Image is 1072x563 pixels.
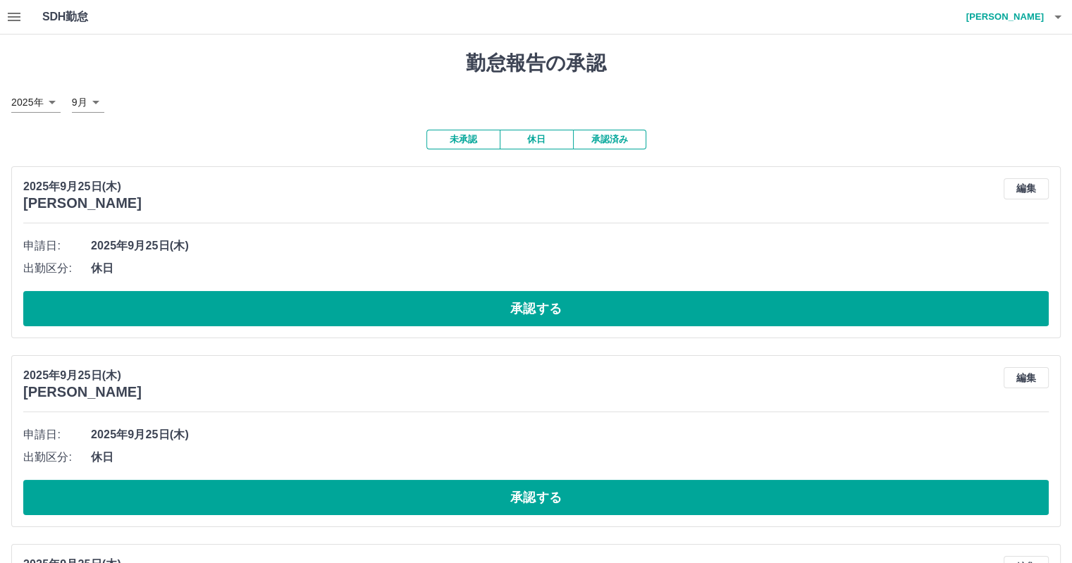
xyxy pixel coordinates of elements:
[72,92,104,113] div: 9月
[500,130,573,149] button: 休日
[23,178,142,195] p: 2025年9月25日(木)
[23,291,1049,326] button: 承認する
[23,480,1049,515] button: 承認する
[23,367,142,384] p: 2025年9月25日(木)
[91,237,1049,254] span: 2025年9月25日(木)
[11,92,61,113] div: 2025年
[23,195,142,211] h3: [PERSON_NAME]
[1004,178,1049,199] button: 編集
[23,260,91,277] span: 出勤区分:
[23,384,142,400] h3: [PERSON_NAME]
[91,426,1049,443] span: 2025年9月25日(木)
[23,449,91,466] span: 出勤区分:
[23,426,91,443] span: 申請日:
[91,260,1049,277] span: 休日
[91,449,1049,466] span: 休日
[573,130,646,149] button: 承認済み
[23,237,91,254] span: 申請日:
[1004,367,1049,388] button: 編集
[11,51,1061,75] h1: 勤怠報告の承認
[426,130,500,149] button: 未承認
